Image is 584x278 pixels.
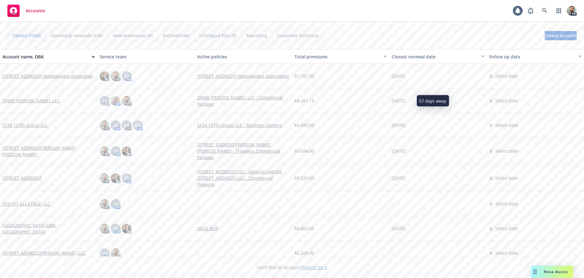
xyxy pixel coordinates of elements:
a: [STREET_ADDRESS][PERSON_NAME], LLC [2,250,85,256]
button: Service team [97,49,194,64]
a: [STREET_ADDRESS] LLC - Commercial Property [197,175,290,188]
a: Accounts [5,2,48,19]
span: SF [125,73,129,79]
span: [DATE] [392,73,405,79]
span: SF [113,225,118,232]
button: Total premiums [292,49,389,64]
span: Untriaged files (0) [199,32,236,39]
span: [DATE] [392,225,405,232]
a: 20960 [PERSON_NAME], LLC - Commercial Package [197,94,290,107]
span: SF [113,201,118,207]
div: Service team [100,53,192,60]
span: SF [125,175,129,181]
span: Archived (46) [163,32,189,39]
span: - [294,201,296,207]
span: [DATE] [392,175,405,181]
span: Customer Directory [277,32,319,39]
span: $8,520.00 [294,175,314,181]
span: [DATE] [392,97,405,104]
span: - [392,201,393,207]
img: photo [567,6,577,16]
div: Active policies [197,53,290,60]
span: Select date [495,73,518,79]
span: $6,089.00 [294,122,314,128]
span: [DATE] [392,148,405,154]
a: 2124 157th Group LLC [2,122,48,128]
span: $4,064.00 [294,225,314,232]
a: 333-337 ALCATRAZ, LLC [2,201,50,207]
span: Select date [495,250,518,256]
img: photo [100,199,110,209]
span: MT [102,250,108,256]
div: Follow up date [489,53,575,60]
a: [STREET_ADDRESS] Homeowners Association [197,73,290,79]
a: 2124 157th Group LLC - Business Owners [197,122,290,128]
img: photo [100,146,110,156]
span: Select date [495,225,518,232]
a: Switch app [553,5,565,17]
img: photo [111,96,121,106]
a: 24/25 BOP [197,225,290,232]
span: Upcoming renewals (158) [51,32,103,39]
a: Create account [545,31,577,40]
button: Nova Assist [531,266,573,278]
a: [GEOGRAPHIC_DATA] DBA: [GEOGRAPHIC_DATA] [2,222,95,235]
img: photo [100,71,110,81]
span: New businesses (9) [113,32,152,39]
div: Closest renewal date [392,53,477,60]
a: [STREET_ADDRESS] LLC - General Liability [197,168,290,175]
a: [STREET_ADDRESS] [2,175,41,181]
span: Select date [495,148,518,154]
span: - [392,250,393,256]
span: $3,694.00 [294,148,314,154]
img: photo [111,71,121,81]
img: photo [100,173,110,183]
span: [DATE] [392,122,405,128]
button: Active policies [195,49,292,64]
button: Follow up date [487,49,584,64]
span: Accounts [26,8,45,13]
a: Search for it [302,264,327,270]
span: NA [135,122,141,128]
span: $1,787.00 [294,73,314,79]
img: photo [122,96,132,106]
span: $2,268.00 [294,250,314,256]
span: $4,281.13 [294,97,314,104]
a: [STREET_ADDRESS][PERSON_NAME][PERSON_NAME] [2,145,95,158]
div: Account name, DBA [2,53,88,60]
a: 20960 [PERSON_NAME], LLC [2,97,60,104]
span: Create account [545,30,577,41]
a: [STREET_ADDRESS][PERSON_NAME] [PERSON_NAME] - Travelers Commercial Package [197,141,290,161]
a: Search [539,5,551,17]
div: Drag to move [531,266,539,278]
a: [STREET_ADDRESS] Homeowners Assocation [2,73,93,79]
img: photo [100,224,110,233]
span: - [197,250,199,256]
img: photo [122,224,132,233]
img: photo [122,146,132,156]
span: Can't find an account? [257,264,327,271]
img: photo [100,120,110,130]
span: NP [124,122,130,128]
button: Closest renewal date [389,49,486,64]
div: Total premiums [294,53,380,60]
span: Nova Assist [544,269,568,274]
span: Clients (1294) [13,32,40,39]
span: Reporting [246,32,267,39]
span: SF [113,122,118,128]
img: photo [111,248,121,258]
span: Select date [495,97,518,104]
a: Report a Bug [524,5,537,17]
span: SP [102,97,107,104]
span: SF [113,148,118,154]
span: - [197,201,199,207]
span: Select date [495,175,518,181]
span: Select date [495,201,518,207]
span: Select date [495,122,518,128]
